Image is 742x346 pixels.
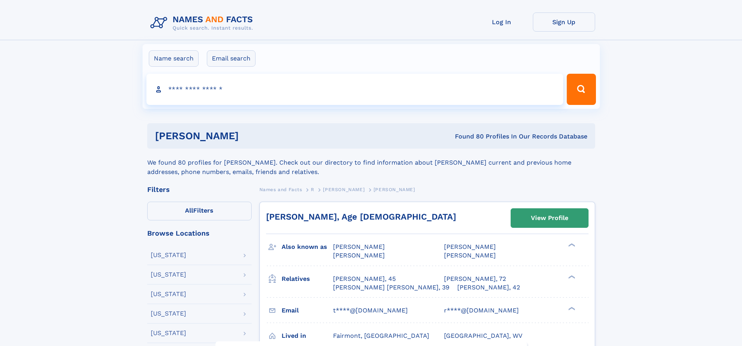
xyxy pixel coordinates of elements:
div: ❯ [566,274,576,279]
a: Sign Up [533,12,595,32]
div: [US_STATE] [151,291,186,297]
label: Email search [207,50,256,67]
span: [PERSON_NAME] [374,187,415,192]
div: [US_STATE] [151,271,186,278]
h3: Lived in [282,329,333,342]
span: [PERSON_NAME] [323,187,365,192]
span: [PERSON_NAME] [444,243,496,250]
h1: [PERSON_NAME] [155,131,347,141]
span: Fairmont, [GEOGRAPHIC_DATA] [333,332,429,339]
div: Filters [147,186,252,193]
div: [US_STATE] [151,252,186,258]
a: Names and Facts [259,185,302,194]
div: ❯ [566,306,576,311]
button: Search Button [567,74,596,105]
h3: Also known as [282,240,333,254]
a: R [311,185,314,194]
a: [PERSON_NAME], Age [DEMOGRAPHIC_DATA] [266,212,456,222]
span: [PERSON_NAME] [333,252,385,259]
a: Log In [471,12,533,32]
span: All [185,207,193,214]
label: Filters [147,202,252,220]
div: [US_STATE] [151,311,186,317]
label: Name search [149,50,199,67]
a: [PERSON_NAME], 72 [444,275,506,283]
a: [PERSON_NAME], 42 [457,283,520,292]
div: Found 80 Profiles In Our Records Database [347,132,587,141]
a: [PERSON_NAME] [323,185,365,194]
span: [PERSON_NAME] [444,252,496,259]
img: Logo Names and Facts [147,12,259,34]
div: View Profile [531,209,568,227]
a: [PERSON_NAME] [PERSON_NAME], 39 [333,283,449,292]
div: ❯ [566,243,576,248]
a: View Profile [511,209,588,227]
h3: Email [282,304,333,317]
h3: Relatives [282,272,333,286]
span: [PERSON_NAME] [333,243,385,250]
input: search input [146,74,564,105]
div: We found 80 profiles for [PERSON_NAME]. Check out our directory to find information about [PERSON... [147,149,595,177]
span: [GEOGRAPHIC_DATA], WV [444,332,522,339]
div: [US_STATE] [151,330,186,336]
span: R [311,187,314,192]
a: [PERSON_NAME], 45 [333,275,396,283]
div: Browse Locations [147,230,252,237]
